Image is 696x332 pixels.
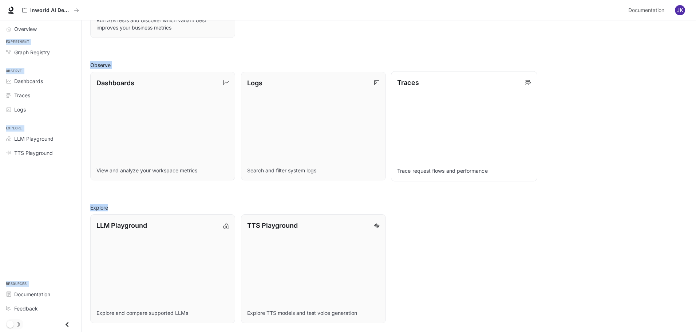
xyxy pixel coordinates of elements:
p: LLM Playground [96,220,147,230]
p: TTS Playground [247,220,298,230]
button: User avatar [673,3,687,17]
a: LogsSearch and filter system logs [241,72,386,181]
a: Feedback [3,302,78,315]
a: Graph Registry [3,46,78,59]
p: Explore and compare supported LLMs [96,309,229,317]
a: Documentation [3,288,78,301]
p: Trace request flows and performance [397,167,531,175]
span: Documentation [628,6,664,15]
span: Logs [14,106,26,113]
button: All workspaces [19,3,82,17]
a: LLM PlaygroundExplore and compare supported LLMs [90,214,235,323]
span: Dashboards [14,77,43,85]
a: TracesTrace request flows and performance [391,71,537,181]
a: TTS PlaygroundExplore TTS models and test voice generation [241,214,386,323]
span: Documentation [14,290,50,298]
p: Run A/B tests and discover which variant best improves your business metrics [96,17,229,31]
span: Dark mode toggle [7,320,14,328]
a: Dashboards [3,75,78,87]
span: LLM Playground [14,135,54,142]
a: DashboardsView and analyze your workspace metrics [90,72,235,181]
p: View and analyze your workspace metrics [96,167,229,174]
span: Overview [14,25,37,33]
p: Inworld AI Demos [30,7,71,13]
img: User avatar [675,5,685,15]
h2: Explore [90,204,687,211]
p: Logs [247,78,262,88]
p: Traces [397,77,419,87]
span: Graph Registry [14,48,50,56]
p: Explore TTS models and test voice generation [247,309,380,317]
p: Search and filter system logs [247,167,380,174]
a: TTS Playground [3,147,78,159]
button: Close drawer [59,317,75,332]
h2: Observe [90,61,687,69]
a: Overview [3,23,78,35]
a: LLM Playground [3,132,78,145]
a: Documentation [625,3,670,17]
span: Traces [14,91,30,99]
a: Traces [3,89,78,102]
p: Dashboards [96,78,134,88]
a: Logs [3,103,78,116]
span: Feedback [14,305,38,312]
span: TTS Playground [14,149,53,157]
